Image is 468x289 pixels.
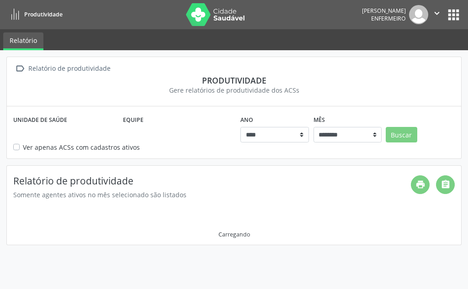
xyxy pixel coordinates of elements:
[362,7,406,15] div: [PERSON_NAME]
[386,127,417,142] button: Buscar
[432,8,442,18] i: 
[218,231,250,238] div: Carregando
[446,7,462,23] button: apps
[23,142,140,152] label: Ver apenas ACSs com cadastros ativos
[6,7,63,22] a: Produtividade
[371,15,406,22] span: Enfermeiro
[13,62,112,75] a:  Relatório de produtividade
[13,62,27,75] i: 
[13,113,67,127] label: Unidade de saúde
[240,113,253,127] label: Ano
[314,113,325,127] label: Mês
[123,113,144,127] label: Equipe
[13,190,411,200] div: Somente agentes ativos no mês selecionado são listados
[27,62,112,75] div: Relatório de produtividade
[13,75,455,85] div: Produtividade
[13,175,411,187] h4: Relatório de produtividade
[13,85,455,95] div: Gere relatórios de produtividade dos ACSs
[24,11,63,18] span: Produtividade
[428,5,446,24] button: 
[3,32,43,50] a: Relatório
[409,5,428,24] img: img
